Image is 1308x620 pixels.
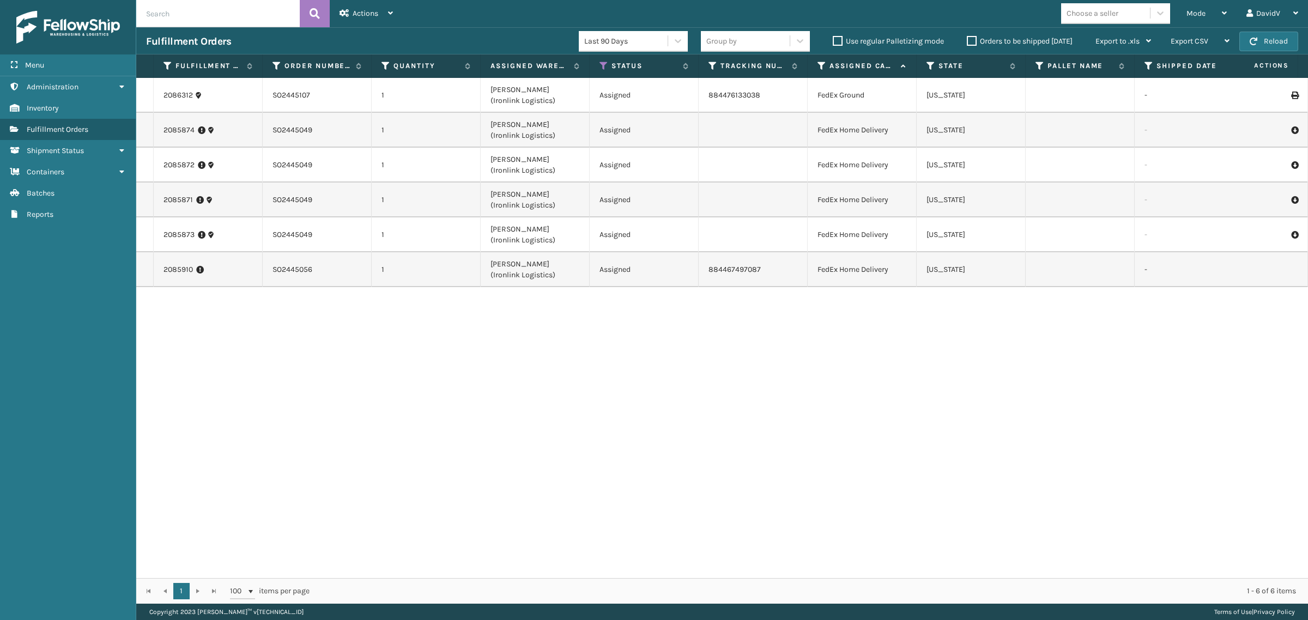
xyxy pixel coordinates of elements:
td: [US_STATE] [917,252,1026,287]
a: 2086312 [163,90,193,101]
a: 2085874 [163,125,195,136]
i: Print Label [1291,92,1298,99]
p: Copyright 2023 [PERSON_NAME]™ v [TECHNICAL_ID] [149,604,304,620]
td: Assigned [590,252,699,287]
a: 2085871 [163,194,193,205]
a: 1 [173,583,190,599]
span: Fulfillment Orders [27,125,88,134]
td: 1 [372,113,481,148]
td: - [1135,148,1244,183]
td: SO2445056 [263,252,372,287]
span: Containers [27,167,64,177]
label: Tracking Number [720,61,786,71]
td: SO2445107 [263,78,372,113]
span: Reports [27,210,53,219]
span: items per page [230,583,310,599]
td: FedEx Home Delivery [808,113,917,148]
img: logo [16,11,120,44]
span: Batches [27,189,55,198]
span: Shipment Status [27,146,84,155]
td: FedEx Ground [808,78,917,113]
td: [US_STATE] [917,217,1026,252]
td: Assigned [590,113,699,148]
span: Export to .xls [1095,37,1140,46]
div: 1 - 6 of 6 items [325,586,1296,597]
td: - [1135,183,1244,217]
td: [PERSON_NAME] (Ironlink Logistics) [481,183,590,217]
td: [US_STATE] [917,113,1026,148]
i: Pull Label [1291,194,1298,205]
td: FedEx Home Delivery [808,217,917,252]
a: 2085873 [163,229,195,240]
label: Assigned Carrier Service [829,61,895,71]
label: State [938,61,1004,71]
a: 884467497087 [708,265,761,274]
td: 1 [372,217,481,252]
td: [PERSON_NAME] (Ironlink Logistics) [481,148,590,183]
a: 2085872 [163,160,195,171]
td: 1 [372,252,481,287]
label: Shipped Date [1156,61,1222,71]
span: Menu [25,60,44,70]
label: Status [611,61,677,71]
td: - [1135,252,1244,287]
label: Pallet Name [1047,61,1113,71]
span: Export CSV [1171,37,1208,46]
td: - [1135,78,1244,113]
td: Assigned [590,148,699,183]
td: FedEx Home Delivery [808,148,917,183]
label: Quantity [393,61,459,71]
label: Orders to be shipped [DATE] [967,37,1073,46]
label: Order Number [284,61,350,71]
a: Privacy Policy [1253,608,1295,616]
td: FedEx Home Delivery [808,183,917,217]
td: SO2445049 [263,148,372,183]
div: Group by [706,35,737,47]
td: FedEx Home Delivery [808,252,917,287]
label: Fulfillment Order Id [175,61,241,71]
a: 2085910 [163,264,193,275]
td: SO2445049 [263,183,372,217]
i: Pull Label [1291,229,1298,240]
label: Assigned Warehouse [491,61,568,71]
td: 1 [372,78,481,113]
td: Assigned [590,217,699,252]
span: Administration [27,82,78,92]
td: 1 [372,183,481,217]
td: Assigned [590,78,699,113]
td: - [1135,217,1244,252]
h3: Fulfillment Orders [146,35,231,48]
span: Inventory [27,104,59,113]
td: SO2445049 [263,217,372,252]
td: [US_STATE] [917,78,1026,113]
td: Assigned [590,183,699,217]
a: Terms of Use [1214,608,1252,616]
span: Mode [1186,9,1206,18]
td: SO2445049 [263,113,372,148]
i: Pull Label [1291,125,1298,136]
label: Use regular Palletizing mode [833,37,944,46]
div: | [1214,604,1295,620]
td: [PERSON_NAME] (Ironlink Logistics) [481,252,590,287]
i: Pull Label [1291,160,1298,171]
td: [US_STATE] [917,183,1026,217]
button: Reload [1239,32,1298,51]
span: 100 [230,586,246,597]
td: [PERSON_NAME] (Ironlink Logistics) [481,78,590,113]
td: - [1135,113,1244,148]
td: [PERSON_NAME] (Ironlink Logistics) [481,113,590,148]
span: Actions [353,9,378,18]
div: Choose a seller [1067,8,1118,19]
span: Actions [1220,57,1295,75]
td: [US_STATE] [917,148,1026,183]
td: [PERSON_NAME] (Ironlink Logistics) [481,217,590,252]
div: Last 90 Days [584,35,669,47]
td: 1 [372,148,481,183]
a: 884476133038 [708,90,760,100]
